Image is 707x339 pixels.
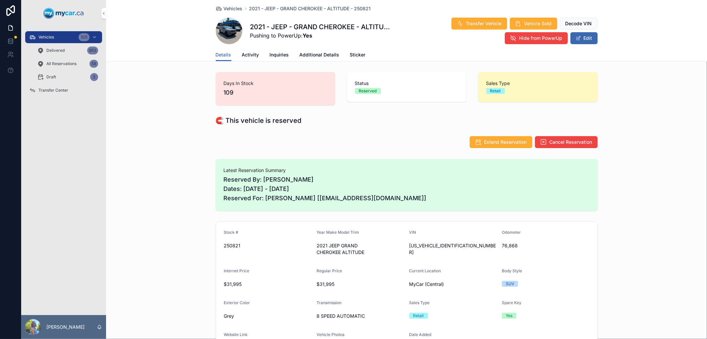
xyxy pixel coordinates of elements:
[270,49,289,62] a: Inquiries
[25,31,102,43] a: Vehicles325
[409,268,441,273] span: Current Location
[216,116,302,125] h1: 🧲 This vehicle is reserved
[242,51,259,58] span: Activity
[466,20,502,27] span: Transfer Vehicle
[33,58,102,70] a: All Reservations58
[46,74,56,80] span: Draft
[409,300,430,305] span: Sales Type
[79,33,89,41] div: 325
[317,313,404,319] span: 8 SPEED AUTOMATIC
[350,51,366,58] span: Sticker
[224,268,250,273] span: Internet Price
[535,136,598,148] button: Cancel Reservation
[486,80,590,87] span: Sales Type
[350,49,366,62] a: Sticker
[490,88,501,94] div: Retail
[565,20,592,27] span: Decode VIN
[46,48,65,53] span: Delivered
[502,230,521,235] span: Odometer
[224,281,312,288] span: $31,995
[249,5,371,12] a: 2021 - JEEP - GRAND CHEROKEE - ALTITUDE - 250821
[216,49,231,61] a: Details
[519,35,562,42] span: Hide from PowerUp
[43,8,84,19] img: App logo
[33,44,102,56] a: Delivered853
[506,281,514,287] div: SUV
[359,88,377,94] div: Reserved
[224,5,243,12] span: Vehicles
[506,313,512,319] div: Yes
[317,268,342,273] span: Regular Price
[224,313,234,319] span: Grey
[484,139,527,145] span: Extend Reservation
[317,242,404,256] span: 2021 JEEP GRAND CHEROKEE ALTITUDE
[224,230,239,235] span: Stock #
[216,51,231,58] span: Details
[303,32,313,39] strong: Yes
[38,88,68,93] span: Transfer Center
[524,20,552,27] span: Vehicle Sold
[87,46,98,54] div: 853
[33,71,102,83] a: Draft3
[505,32,568,44] button: Hide from PowerUp
[224,242,312,249] span: 250821
[409,281,444,288] span: MyCar (Central)
[38,35,54,40] span: Vehicles
[224,80,327,87] span: Days In Stock
[409,230,416,235] span: VIN
[502,242,589,249] span: 76,868
[550,139,592,145] span: Cancel Reservation
[242,49,259,62] a: Activity
[317,281,404,288] span: $31,995
[224,332,248,337] span: Website Link
[409,332,432,337] span: Date Added
[355,80,458,87] span: Status
[300,49,339,62] a: Additional Details
[413,313,424,319] div: Retail
[25,84,102,96] a: Transfer Center
[89,60,98,68] div: 58
[317,332,344,337] span: Vehicle Photos
[224,88,327,97] span: 109
[317,300,341,305] span: Transmission
[250,32,392,40] span: Pushing to PowerUp:
[470,136,532,148] button: Extend Reservation
[317,230,359,235] span: Year Make Model Trim
[224,175,590,203] span: Reserved By: [PERSON_NAME] Dates: [DATE] - [DATE] Reserved For: [PERSON_NAME] [[EMAIL_ADDRESS][DO...
[270,51,289,58] span: Inquiries
[560,18,598,30] button: Decode VIN
[21,27,106,105] div: scrollable content
[250,22,392,32] h1: 2021 - JEEP - GRAND CHEROKEE - ALTITUDE - 250821
[570,32,598,44] button: Edit
[451,18,507,30] button: Transfer Vehicle
[90,73,98,81] div: 3
[300,51,339,58] span: Additional Details
[510,18,557,30] button: Vehicle Sold
[409,242,497,256] span: [US_VEHICLE_IDENTIFICATION_NUMBER]
[502,268,522,273] span: Body Style
[224,167,590,174] span: Latest Reservation Summary
[502,300,521,305] span: Spare Key
[46,324,85,330] p: [PERSON_NAME]
[46,61,77,66] span: All Reservations
[216,5,243,12] a: Vehicles
[224,300,250,305] span: Exterior Color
